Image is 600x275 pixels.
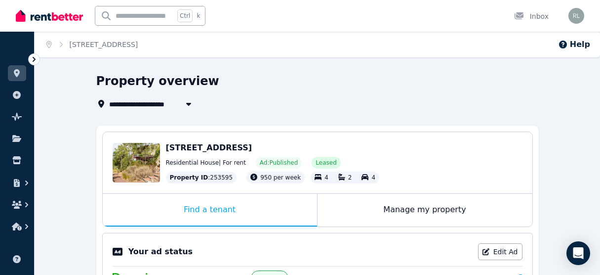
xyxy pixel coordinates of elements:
[371,174,375,181] span: 4
[324,174,328,181] span: 4
[166,159,246,167] span: Residential House | For rent
[568,8,584,24] img: Revital Lurie
[514,11,549,21] div: Inbox
[260,159,298,167] span: Ad: Published
[166,172,237,183] div: : 253595
[558,39,590,50] button: Help
[70,41,138,48] a: [STREET_ADDRESS]
[170,174,208,182] span: Property ID
[96,73,219,89] h1: Property overview
[197,12,200,20] span: k
[260,174,301,181] span: 950 per week
[177,9,193,22] span: Ctrl
[16,8,83,23] img: RentBetter
[166,143,252,152] span: [STREET_ADDRESS]
[478,243,522,260] a: Edit Ad
[35,32,150,57] nav: Breadcrumb
[316,159,336,167] span: Leased
[566,241,590,265] div: Open Intercom Messenger
[318,194,532,227] div: Manage my property
[103,194,317,227] div: Find a tenant
[348,174,352,181] span: 2
[128,246,193,258] p: Your ad status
